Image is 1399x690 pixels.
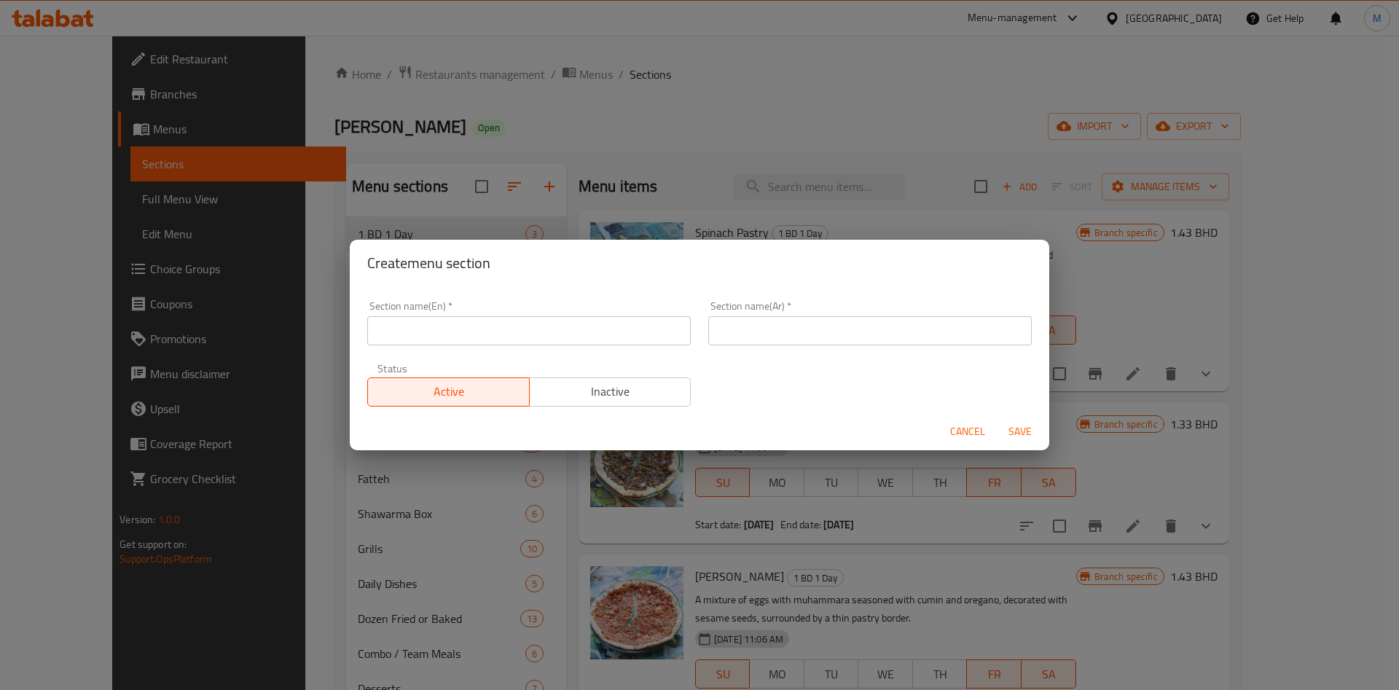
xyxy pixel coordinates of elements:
span: Inactive [536,381,686,402]
button: Save [997,418,1043,445]
button: Active [367,377,530,407]
span: Save [1003,423,1038,441]
input: Please enter section name(en) [367,316,691,345]
input: Please enter section name(ar) [708,316,1032,345]
button: Inactive [529,377,691,407]
span: Active [374,381,524,402]
span: Cancel [950,423,985,441]
button: Cancel [944,418,991,445]
h2: Create menu section [367,251,1032,275]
